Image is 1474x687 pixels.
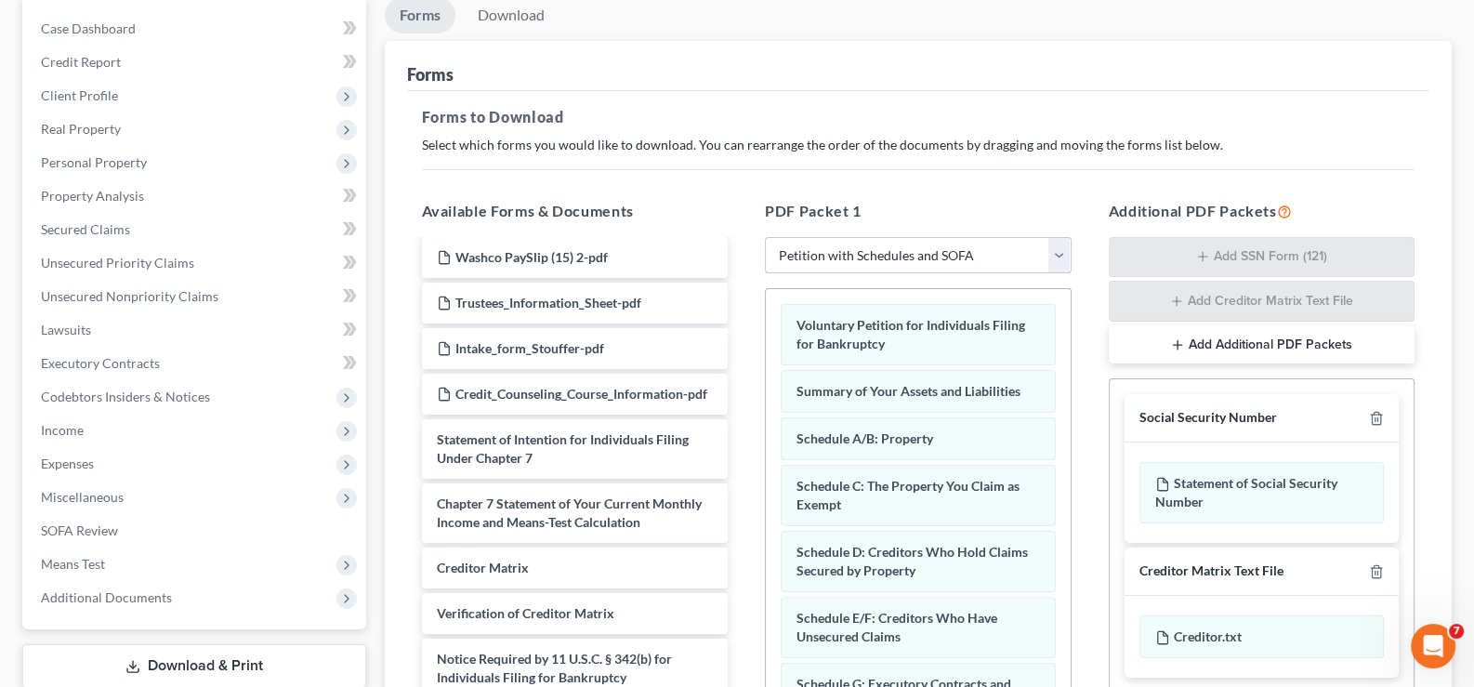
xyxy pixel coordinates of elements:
span: Schedule E/F: Creditors Who Have Unsecured Claims [796,610,997,644]
span: Voluntary Petition for Individuals Filing for Bankruptcy [796,317,1025,351]
span: Case Dashboard [41,20,136,36]
span: Means Test [41,556,105,572]
span: Property Analysis [41,188,144,204]
div: Social Security Number [1139,409,1277,427]
h5: Additional PDF Packets [1109,200,1415,222]
span: Schedule A/B: Property [796,430,933,446]
div: -----This e-mail message from the Badaki Law Firm is intended only for named recipients. It conta... [82,91,342,564]
span: Income [41,422,84,438]
iframe: Intercom live chat [1411,624,1455,668]
span: Credit Report [41,54,121,70]
button: Add Creditor Matrix Text File [1109,281,1415,322]
div: Creditor.txt [1139,615,1385,658]
span: Creditor Matrix [437,560,529,575]
button: Emoji picker [29,545,44,560]
a: Secured Claims [26,213,366,246]
a: SOFA Review [26,514,366,548]
div: Fax: [PHONE_NUMBER] [82,64,342,83]
span: Trustees_Information_Sheet-pdf [455,295,641,310]
span: Statement of Intention for Individuals Filing Under Chapter 7 [437,431,689,466]
button: Add SSN Form (121) [1109,237,1415,278]
span: Client Profile [41,87,118,103]
span: Miscellaneous [41,489,124,505]
a: Lawsuits [26,313,366,347]
h1: Operator [90,9,156,23]
span: Executory Contracts [41,355,160,371]
img: Profile image for Operator [53,10,83,40]
span: Secured Claims [41,221,130,237]
button: go back [12,7,47,43]
span: Unsecured Priority Claims [41,255,194,271]
button: Send a message… [319,537,349,567]
button: Gif picker [59,545,73,560]
span: 7 [1449,624,1464,639]
a: Unsecured Nonpriority Claims [26,280,366,313]
button: Home [324,7,360,43]
a: Case Dashboard [26,12,366,46]
span: Washco PaySlip (15) 2-pdf [455,249,608,265]
h5: PDF Packet 1 [765,200,1072,222]
span: SOFA Review [41,522,118,538]
span: Codebtors Insiders & Notices [41,389,210,404]
span: Notice Required by 11 U.S.C. § 342(b) for Individuals Filing for Bankruptcy [437,651,672,685]
button: Add Additional PDF Packets [1109,325,1415,364]
span: Verification of Creditor Matrix [437,605,614,621]
a: Executory Contracts [26,347,366,380]
span: Unsecured Nonpriority Claims [41,288,218,304]
span: Summary of Your Assets and Liabilities [796,383,1020,399]
h5: Available Forms & Documents [422,200,729,222]
a: [DOMAIN_NAME] [231,65,340,80]
a: Property Analysis [26,179,366,213]
div: Statement of Social Security Number [1139,462,1385,523]
div: Creditor Matrix Text File [1139,562,1283,580]
p: Select which forms you would like to download. You can rearrange the order of the documents by dr... [422,136,1415,154]
span: Chapter 7 Statement of Your Current Monthly Income and Means-Test Calculation [437,495,702,530]
textarea: Message… [16,506,356,537]
span: Schedule D: Creditors Who Hold Claims Secured by Property [796,544,1028,578]
span: Real Property [41,121,121,137]
span: Personal Property [41,154,147,170]
button: Upload attachment [88,545,103,560]
a: Credit Report [26,46,366,79]
span: Credit_Counseling_Course_Information-pdf [455,386,707,402]
p: The team can also help [90,23,231,42]
span: Additional Documents [41,589,172,605]
span: Intake_form_Stouffer-pdf [455,340,604,356]
a: Unsecured Priority Claims [26,246,366,280]
span: Lawsuits [41,322,91,337]
div: Forms [407,63,454,86]
span: Expenses [41,456,94,471]
span: Schedule C: The Property You Claim as Exempt [796,478,1020,512]
h5: Forms to Download [422,106,1415,128]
